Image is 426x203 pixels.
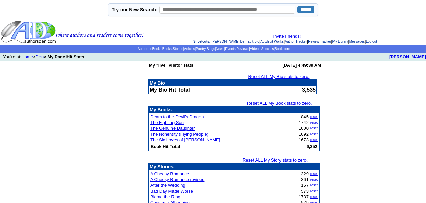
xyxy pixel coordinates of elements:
a: Author Tracker [285,40,307,43]
a: News [216,47,224,51]
font: 573 [301,188,309,194]
p: My Bio [150,80,316,86]
a: Edit Bio [247,40,259,43]
a: Review Tracker [308,40,331,43]
font: 157 [301,183,309,188]
a: Log out [366,40,377,43]
font: 3,535 [302,87,316,93]
a: [PERSON_NAME] [389,54,426,59]
span: Shortcuts: [193,40,210,43]
a: Bookstore [275,47,290,51]
font: 1092 [299,132,309,137]
b: [DATE] 4:49:39 AM [282,63,321,68]
a: Videos [250,47,260,51]
a: The Six Loves of [PERSON_NAME] [150,137,220,142]
a: Blogs [207,47,215,51]
a: Books [162,47,172,51]
a: Reset ALL My Bio stats to zero. [248,74,310,79]
a: Death to the Devil's Dragon [150,114,204,119]
font: 1737 [299,194,309,199]
b: Book Hit Total [151,144,180,149]
a: The Fighting Son [150,120,184,125]
a: [PERSON_NAME] Den [212,40,246,43]
b: 6,352 [306,144,317,149]
a: Den [35,54,44,59]
font: 361 [301,177,309,182]
b: My "live" visitor stats. [149,63,195,68]
a: Success [261,47,274,51]
p: My Books [150,107,318,112]
p: My Stories [150,164,318,169]
a: reset [310,126,318,130]
a: A Cheesy Romance [150,171,189,176]
b: > My Page Hit Stats [44,54,84,59]
font: 1673 [299,137,309,142]
a: Blame the Ring [150,194,180,199]
a: reset [310,115,318,119]
a: reset [310,138,318,142]
a: A Cheesy Romance revised [150,177,204,182]
a: Events [225,47,236,51]
a: After the Wedding [150,183,185,188]
font: You're at: > [3,54,84,59]
a: Stories [172,47,183,51]
label: Try our New Search: [112,7,157,12]
font: 845 [301,114,309,119]
a: reset [310,121,318,124]
a: Reset ALL My Book stats to zero. [247,100,312,106]
a: reset [310,189,318,193]
a: Bad Day Made Worse [150,188,193,194]
a: My Library [332,40,348,43]
font: 1742 [299,120,309,125]
a: reset [310,172,318,176]
a: The Nonentity (Flying People) [150,132,208,137]
a: Authors [138,47,149,51]
a: reset [310,178,318,181]
a: Messages [349,40,365,43]
a: Add/Edit Works [260,40,284,43]
a: Reviews [236,47,249,51]
a: Home [21,54,33,59]
a: reset [310,132,318,136]
a: reset [310,183,318,187]
a: Articles [184,47,195,51]
b: My Bio Hit Total [150,87,190,93]
font: 1000 [299,126,309,131]
a: Reset ALL My Story stats to zero. [243,157,308,163]
a: reset [310,195,318,199]
a: eBooks [150,47,161,51]
a: Poetry [196,47,206,51]
img: header_logo2.gif [1,20,144,44]
font: 329 [301,171,309,176]
a: The Genuine Daughter [150,126,195,131]
div: : | | | | | | | [145,34,425,44]
a: Invite Friends! [273,34,301,39]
